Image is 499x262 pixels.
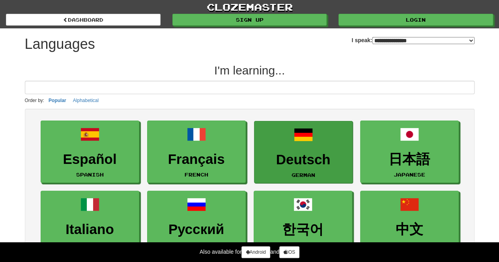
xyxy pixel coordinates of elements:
a: Android [241,246,270,258]
h3: Deutsch [258,152,348,167]
h3: 한국어 [258,222,348,237]
h1: Languages [25,36,95,52]
small: French [185,172,208,177]
h3: 日本語 [364,152,454,167]
label: I speak: [351,36,474,44]
h3: Русский [151,222,241,237]
h2: I'm learning... [25,64,475,77]
a: ItalianoItalian [41,191,139,253]
a: Sign up [172,14,327,26]
small: Spanish [76,172,104,177]
small: German [292,172,315,178]
a: FrançaisFrench [147,121,246,183]
a: DeutschGerman [254,121,353,184]
a: 中文Mandarin Chinese [360,191,459,253]
small: Japanese [394,172,425,177]
a: РусскийRussian [147,191,246,253]
a: EspañolSpanish [41,121,139,183]
a: 한국어Korean [254,191,352,253]
h3: Italiano [45,222,135,237]
small: Order by: [25,98,45,103]
a: iOS [279,246,299,258]
button: Alphabetical [71,96,101,105]
h3: Français [151,152,241,167]
button: Popular [46,96,69,105]
h3: 中文 [364,222,454,237]
a: dashboard [6,14,161,26]
select: I speak: [372,37,475,44]
a: 日本語Japanese [360,121,459,183]
h3: Español [45,152,135,167]
a: Login [338,14,493,26]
